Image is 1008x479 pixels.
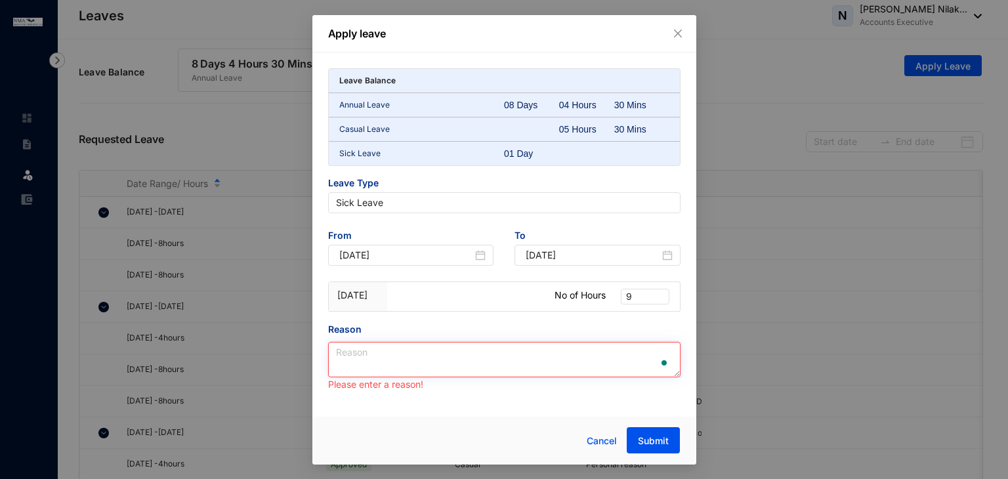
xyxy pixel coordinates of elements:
[328,377,681,392] div: Please enter a reason!
[526,248,660,262] input: End Date
[614,123,669,136] div: 30 Mins
[626,289,664,304] span: 9
[339,74,396,87] p: Leave Balance
[328,342,681,377] textarea: To enrich screen reader interactions, please activate Accessibility in Grammarly extension settings
[337,289,379,302] p: [DATE]
[328,26,681,41] p: Apply leave
[638,434,669,448] span: Submit
[339,147,505,160] p: Sick Leave
[587,434,617,448] span: Cancel
[328,322,371,337] label: Reason
[339,248,473,262] input: Start Date
[504,98,559,112] div: 08 Days
[339,123,505,136] p: Casual Leave
[559,123,614,136] div: 05 Hours
[555,289,606,302] p: No of Hours
[627,427,680,453] button: Submit
[671,26,685,41] button: Close
[504,147,559,160] div: 01 Day
[328,177,681,192] span: Leave Type
[339,98,505,112] p: Annual Leave
[328,229,494,245] span: From
[336,193,673,213] span: Sick Leave
[577,428,627,454] button: Cancel
[559,98,614,112] div: 04 Hours
[614,98,669,112] div: 30 Mins
[514,229,681,245] span: To
[673,28,683,39] span: close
